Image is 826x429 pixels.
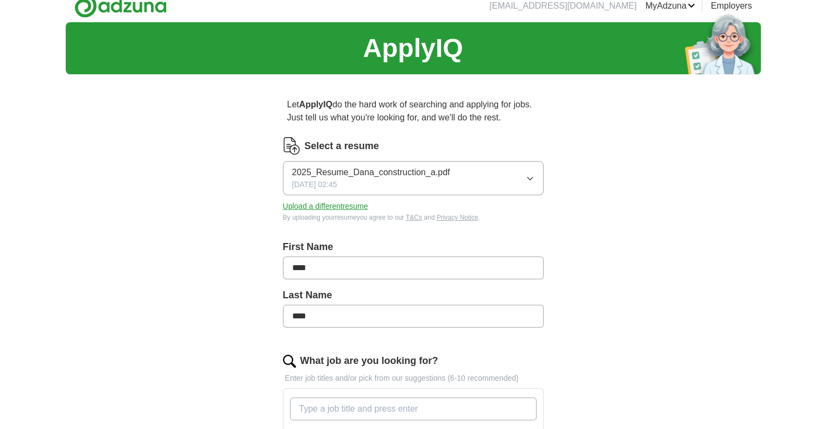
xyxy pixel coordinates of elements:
span: [DATE] 02:45 [292,179,337,190]
div: By uploading your resume you agree to our and . [283,213,544,222]
label: First Name [283,240,544,254]
label: What job are you looking for? [300,354,438,368]
img: CV Icon [283,137,300,155]
label: Select a resume [305,139,379,153]
span: 2025_Resume_Dana_construction_a.pdf [292,166,450,179]
p: Let do the hard work of searching and applying for jobs. Just tell us what you're looking for, an... [283,94,544,129]
h1: ApplyIQ [363,29,463,68]
strong: ApplyIQ [299,100,332,109]
label: Last Name [283,288,544,303]
button: 2025_Resume_Dana_construction_a.pdf[DATE] 02:45 [283,161,544,195]
p: Enter job titles and/or pick from our suggestions (6-10 recommended) [283,373,544,384]
a: Privacy Notice [437,214,478,221]
input: Type a job title and press enter [290,398,537,420]
a: T&Cs [406,214,422,221]
img: search.png [283,355,296,368]
button: Upload a differentresume [283,201,368,212]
